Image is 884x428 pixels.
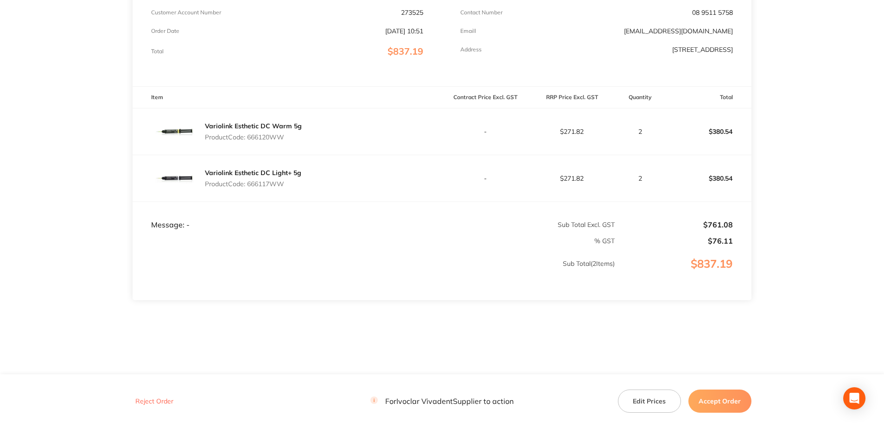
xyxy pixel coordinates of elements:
[529,175,615,182] p: $271.82
[442,175,528,182] p: -
[460,28,476,34] p: Emaill
[133,260,615,286] p: Sub Total ( 2 Items)
[665,167,751,189] p: $380.54
[616,258,751,289] p: $837.19
[616,175,664,182] p: 2
[616,237,733,245] p: $76.11
[205,169,301,177] a: Variolink Esthetic DC Light+ 5g
[672,46,733,53] p: [STREET_ADDRESS]
[618,390,681,413] button: Edit Prices
[133,201,442,229] td: Message: -
[370,397,514,405] p: For Ivoclar Vivadent Supplier to action
[665,120,751,143] p: $380.54
[205,133,302,141] p: Product Code: 666120WW
[151,48,164,55] p: Total
[205,122,302,130] a: Variolink Esthetic DC Warm 5g
[616,128,664,135] p: 2
[205,180,301,188] p: Product Code: 666117WW
[460,9,502,16] p: Contact Number
[388,45,423,57] span: $837.19
[688,390,751,413] button: Accept Order
[151,155,197,201] img: Y3o3MHAwdg
[151,108,197,155] img: Z2dsY2VvbQ
[460,46,482,53] p: Address
[843,387,865,409] div: Open Intercom Messenger
[692,9,733,16] p: 08 9511 5758
[133,87,442,108] th: Item
[624,27,733,35] a: [EMAIL_ADDRESS][DOMAIN_NAME]
[151,9,221,16] p: Customer Account Number
[442,128,528,135] p: -
[133,397,176,405] button: Reject Order
[401,9,423,16] p: 273525
[442,87,528,108] th: Contract Price Excl. GST
[616,220,733,229] p: $761.08
[665,87,751,108] th: Total
[151,28,179,34] p: Order Date
[385,27,423,35] p: [DATE] 10:51
[133,237,615,245] p: % GST
[442,221,615,228] p: Sub Total Excl. GST
[528,87,615,108] th: RRP Price Excl. GST
[615,87,665,108] th: Quantity
[529,128,615,135] p: $271.82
